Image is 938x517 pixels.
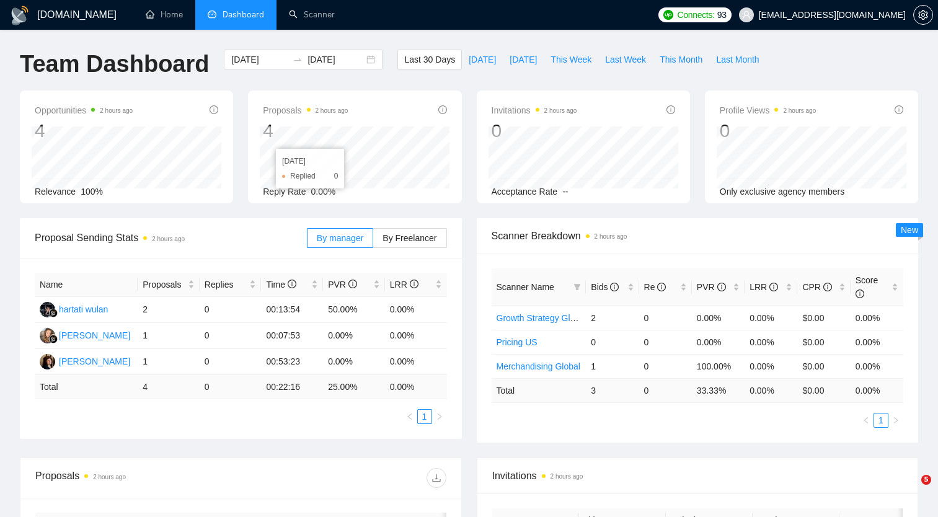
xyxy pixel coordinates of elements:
td: 0 [586,330,639,354]
td: 0.00% [323,349,385,375]
td: 0 [200,375,262,399]
a: homeHome [146,9,183,20]
span: [DATE] [469,53,496,66]
span: LRR [750,282,778,292]
div: [PERSON_NAME] [59,329,130,342]
span: This Week [551,53,591,66]
span: Relevance [35,187,76,197]
li: Replied [282,170,338,182]
td: 0.00 % [851,378,903,402]
img: upwork-logo.png [663,10,673,20]
span: PVR [328,280,357,289]
span: Scanner Name [497,282,554,292]
button: [DATE] [462,50,503,69]
span: filter [573,283,581,291]
button: right [432,409,447,424]
span: Bids [591,282,619,292]
span: Last Month [716,53,759,66]
td: 0.00% [745,354,797,378]
span: setting [914,10,932,20]
div: hartati wulan [59,303,108,316]
td: 4 [138,375,200,399]
span: Invitations [492,103,577,118]
td: 0.00% [745,306,797,330]
td: 33.33 % [692,378,745,402]
td: 0.00% [745,330,797,354]
span: 93 [717,8,727,22]
td: 0 [639,330,692,354]
button: setting [913,5,933,25]
button: left [859,413,874,428]
td: 100.00% [692,354,745,378]
a: hhartati wulan [40,304,108,314]
img: NK [40,328,55,343]
td: 0.00% [385,349,447,375]
time: 2 hours ago [93,474,126,480]
span: info-circle [288,280,296,288]
div: 0 [720,119,816,143]
span: info-circle [895,105,903,114]
span: By manager [317,233,363,243]
td: Total [492,378,586,402]
span: PVR [697,282,726,292]
span: Invitations [492,468,903,484]
span: info-circle [666,105,675,114]
time: 2 hours ago [100,107,133,114]
span: left [862,417,870,424]
span: download [427,473,446,483]
span: Score [856,275,878,299]
span: New [901,225,918,235]
li: 1 [417,409,432,424]
span: to [293,55,303,64]
a: 1 [418,410,431,423]
td: $ 0.00 [797,378,850,402]
span: Scanner Breakdown [492,228,904,244]
span: info-circle [348,280,357,288]
div: 0 [492,119,577,143]
div: Proposals [35,468,241,488]
td: $0.00 [797,306,850,330]
span: filter [571,278,583,296]
span: info-circle [210,105,218,114]
div: 4 [35,119,133,143]
td: 0.00% [851,306,903,330]
a: setting [913,10,933,20]
td: 0.00 % [385,375,447,399]
span: 0 [334,170,338,182]
td: 3 [586,378,639,402]
span: CPR [802,282,831,292]
span: Replies [205,278,247,291]
span: Opportunities [35,103,133,118]
h1: Team Dashboard [20,50,209,79]
td: Total [35,375,138,399]
td: $0.00 [797,354,850,378]
time: 2 hours ago [544,107,577,114]
span: Re [644,282,666,292]
th: Replies [200,273,262,297]
td: 0.00% [385,297,447,323]
span: info-circle [717,283,726,291]
td: 00:22:16 [261,375,323,399]
span: Dashboard [223,9,264,20]
time: 2 hours ago [595,233,627,240]
td: 1 [138,349,200,375]
button: right [888,413,903,428]
span: info-circle [823,283,832,291]
span: 0.00% [311,187,336,197]
time: 2 hours ago [783,107,816,114]
span: 100% [81,187,103,197]
td: 0.00% [692,330,745,354]
td: 0 [200,323,262,349]
td: 1 [138,323,200,349]
span: By Freelancer [383,233,436,243]
td: 1 [586,354,639,378]
a: Merchandising Global [497,361,580,371]
button: download [427,468,446,488]
button: left [402,409,417,424]
li: 1 [874,413,888,428]
div: 4 [263,119,348,143]
td: 00:53:23 [261,349,323,375]
span: info-circle [856,289,864,298]
td: 0.00% [851,330,903,354]
td: 0 [639,378,692,402]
